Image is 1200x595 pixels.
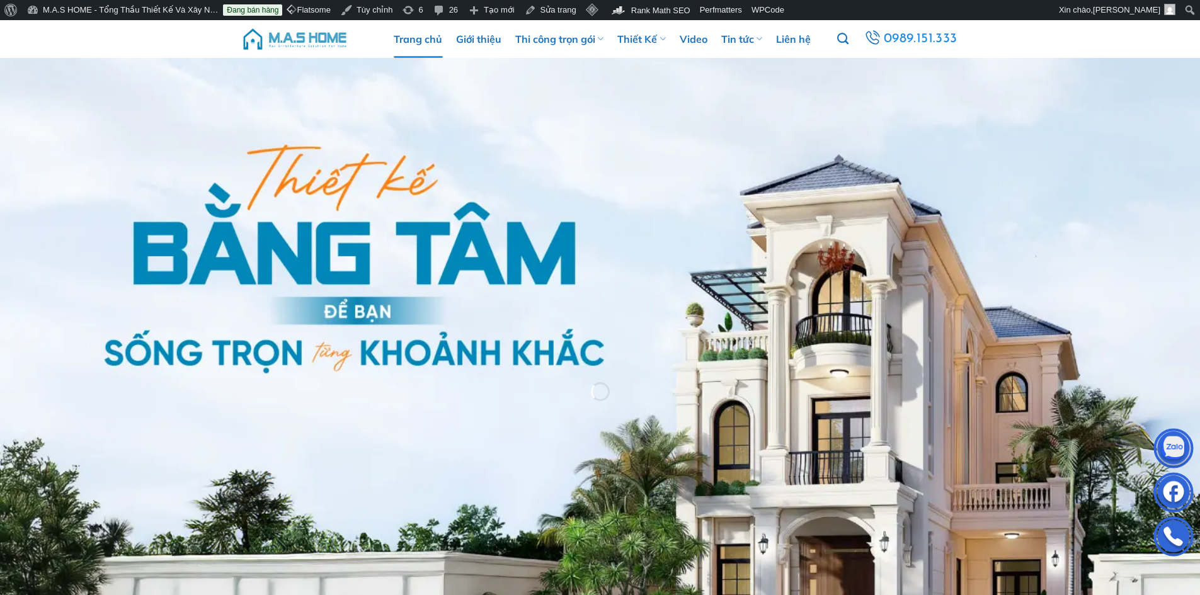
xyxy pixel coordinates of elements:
[776,20,811,58] a: Liên hệ
[1093,5,1160,14] span: [PERSON_NAME]
[223,4,282,16] a: Đang bán hàng
[837,26,849,52] a: Tìm kiếm
[456,20,501,58] a: Giới thiệu
[394,20,442,58] a: Trang chủ
[680,20,707,58] a: Video
[1155,431,1192,469] img: Zalo
[1155,519,1192,557] img: Phone
[721,20,762,58] a: Tin tức
[884,28,957,50] span: 0989.151.333
[862,28,959,50] a: 0989.151.333
[515,20,603,58] a: Thi công trọn gói
[1155,475,1192,513] img: Facebook
[631,6,690,15] span: Rank Math SEO
[617,20,665,58] a: Thiết Kế
[241,20,348,58] img: M.A.S HOME – Tổng Thầu Thiết Kế Và Xây Nhà Trọn Gói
